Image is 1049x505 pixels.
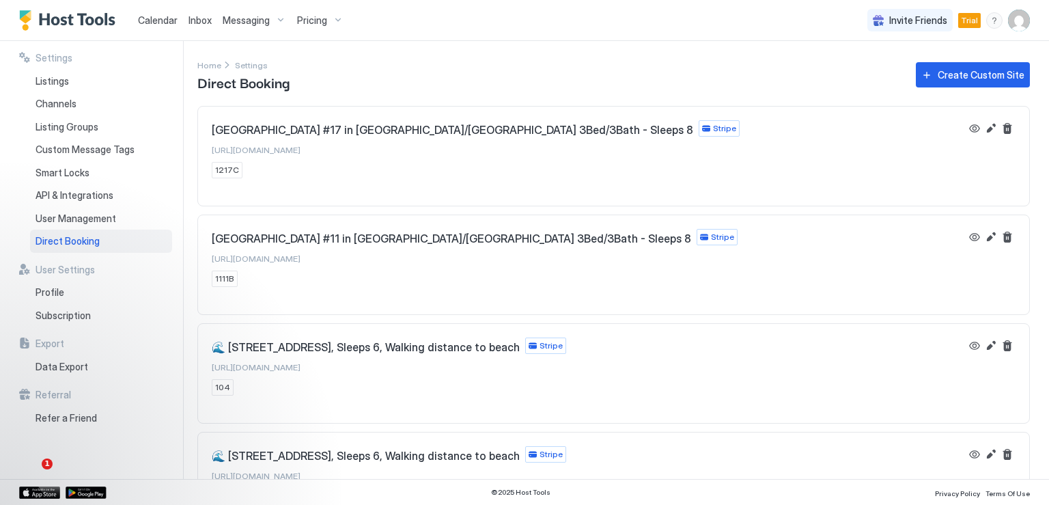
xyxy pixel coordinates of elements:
span: Trial [961,14,978,27]
div: User profile [1008,10,1030,31]
button: Edit [983,338,999,354]
button: Edit [983,446,999,463]
span: [GEOGRAPHIC_DATA] #17 in [GEOGRAPHIC_DATA]/[GEOGRAPHIC_DATA] 3Bed/3Bath - Sleeps 8 [212,123,693,137]
button: Delete [999,120,1016,137]
span: API & Integrations [36,189,113,202]
div: Breadcrumb [197,57,221,72]
span: 1 [42,459,53,469]
span: [URL][DOMAIN_NAME] [212,471,300,481]
span: Direct Booking [36,235,100,247]
span: Stripe [540,340,563,352]
span: Privacy Policy [935,489,980,497]
button: View [966,120,983,137]
span: [GEOGRAPHIC_DATA] #11 in [GEOGRAPHIC_DATA]/[GEOGRAPHIC_DATA] 3Bed/3Bath - Sleeps 8 [212,232,691,245]
a: Subscription [30,304,172,327]
a: [URL][DOMAIN_NAME] [212,251,300,265]
a: Listings [30,70,172,93]
a: Listing Groups [30,115,172,139]
button: Delete [999,338,1016,354]
span: Calendar [138,14,178,26]
button: View [966,338,983,354]
a: Custom Message Tags [30,138,172,161]
span: [URL][DOMAIN_NAME] [212,362,300,372]
span: [URL][DOMAIN_NAME] [212,145,300,155]
div: Create Custom Site [938,68,1024,82]
a: Terms Of Use [985,485,1030,500]
a: Smart Locks [30,161,172,185]
a: Privacy Policy [935,485,980,500]
span: Pricing [297,14,327,27]
span: Direct Booking [197,72,290,92]
a: Channels [30,92,172,115]
span: Stripe [711,231,734,243]
a: Settings [235,57,268,72]
span: Messaging [223,14,270,27]
span: Settings [235,60,268,70]
a: Direct Booking [30,230,172,253]
span: Home [197,60,221,70]
a: User Management [30,207,172,230]
span: 🌊 [STREET_ADDRESS], Sleeps 6, Walking distance to beach [212,449,520,463]
button: Edit [983,229,999,245]
span: 1217C [215,164,239,176]
button: Delete [999,229,1016,245]
span: Custom Message Tags [36,144,135,156]
span: Stripe [713,122,736,135]
button: Create Custom Site [916,62,1030,87]
span: Profile [36,286,64,299]
a: Data Export [30,355,172,379]
span: [URL][DOMAIN_NAME] [212,254,300,264]
iframe: Intercom live chat [14,459,46,491]
button: Edit [983,120,999,137]
a: Host Tools Logo [19,10,122,31]
span: Invite Friends [889,14,947,27]
span: User Settings [36,264,95,276]
a: [URL][DOMAIN_NAME] [212,468,300,482]
a: Inbox [188,13,212,27]
span: Terms Of Use [985,489,1030,497]
a: Google Play Store [66,487,107,499]
a: Home [197,57,221,72]
span: Stripe [540,448,563,461]
div: menu [986,12,1003,29]
a: [URL][DOMAIN_NAME] [212,359,300,374]
span: Data Export [36,361,88,373]
span: © 2025 Host Tools [491,488,550,497]
span: Channels [36,98,76,110]
span: Inbox [188,14,212,26]
span: Export [36,338,64,350]
span: 1111B [215,273,234,285]
a: [URL][DOMAIN_NAME] [212,142,300,156]
button: View [966,446,983,463]
button: View [966,229,983,245]
div: Breadcrumb [235,57,268,72]
a: API & Integrations [30,184,172,207]
a: Profile [30,281,172,304]
span: Smart Locks [36,167,89,179]
iframe: Intercom notifications message [10,372,283,468]
span: Subscription [36,310,91,322]
span: Listing Groups [36,121,98,133]
a: Calendar [138,13,178,27]
span: User Management [36,213,116,225]
button: Delete [999,446,1016,463]
span: Settings [36,52,72,64]
span: Listings [36,75,69,87]
a: App Store [19,487,60,499]
span: 🌊 [STREET_ADDRESS], Sleeps 6, Walking distance to beach [212,340,520,354]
